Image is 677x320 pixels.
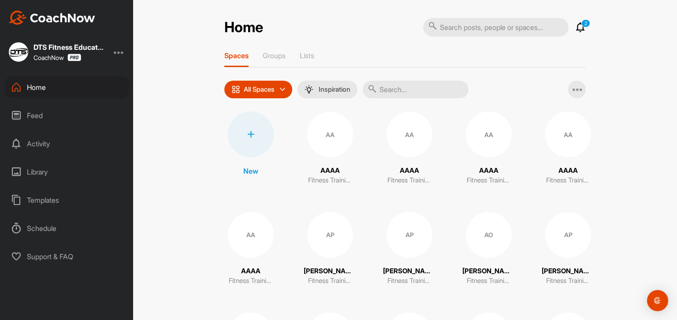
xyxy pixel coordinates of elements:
[33,54,81,61] div: CoachNow
[542,266,595,276] p: [PERSON_NAME] - DTS Level 1 Portfolio
[383,112,436,186] a: AAAAAAFitness Training
[307,212,353,258] div: AP
[224,51,249,60] p: Spaces
[5,217,129,239] div: Schedule
[387,212,432,258] div: AP
[5,76,129,98] div: Home
[308,175,352,186] p: Fitness Training
[545,212,591,258] div: AP
[243,166,258,176] p: New
[462,212,515,286] a: AO[PERSON_NAME] - Barbell Strength OnlineFitness Training
[307,112,353,157] div: AA
[558,166,578,176] p: AAAA
[304,112,357,186] a: AAAAAAFitness Training
[5,133,129,155] div: Activity
[241,266,260,276] p: AAAA
[5,246,129,268] div: Support & FAQ
[466,212,512,258] div: AO
[466,112,512,157] div: AA
[244,86,275,93] p: All Spaces
[546,175,590,186] p: Fitness Training
[263,51,286,60] p: Groups
[467,175,511,186] p: Fitness Training
[229,276,273,286] p: Fitness Training
[400,166,419,176] p: AAAA
[228,212,274,258] div: AA
[320,166,340,176] p: AAAA
[581,19,590,27] p: 2
[224,19,263,36] h2: Home
[300,51,314,60] p: Lists
[5,161,129,183] div: Library
[9,11,95,25] img: CoachNow
[5,104,129,127] div: Feed
[545,112,591,157] div: AA
[467,276,511,286] p: Fitness Training
[319,86,350,93] p: Inspiration
[479,166,498,176] p: AAAA
[462,266,515,276] p: [PERSON_NAME] - Barbell Strength Online
[33,44,104,51] div: DTS Fitness Education
[9,42,28,62] img: square_983aa09f91bea04d3341149cac9e38a3.jpg
[387,175,431,186] p: Fitness Training
[383,266,436,276] p: [PERSON_NAME] - DTS Level 1 Portfolio
[462,112,515,186] a: AAAAAAFitness Training
[546,276,590,286] p: Fitness Training
[224,212,277,286] a: AAAAAAFitness Training
[67,54,81,61] img: CoachNow Pro
[363,81,469,98] input: Search...
[5,189,129,211] div: Templates
[231,85,240,94] img: icon
[304,212,357,286] a: AP[PERSON_NAME] - DTS Level 1 PortfolioFitness Training
[542,212,595,286] a: AP[PERSON_NAME] - DTS Level 1 PortfolioFitness Training
[542,112,595,186] a: AAAAAAFitness Training
[647,290,668,311] div: Open Intercom Messenger
[383,212,436,286] a: AP[PERSON_NAME] - DTS Level 1 PortfolioFitness Training
[387,276,431,286] p: Fitness Training
[308,276,352,286] p: Fitness Training
[304,266,357,276] p: [PERSON_NAME] - DTS Level 1 Portfolio
[423,18,569,37] input: Search posts, people or spaces...
[387,112,432,157] div: AA
[305,85,313,94] img: menuIcon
